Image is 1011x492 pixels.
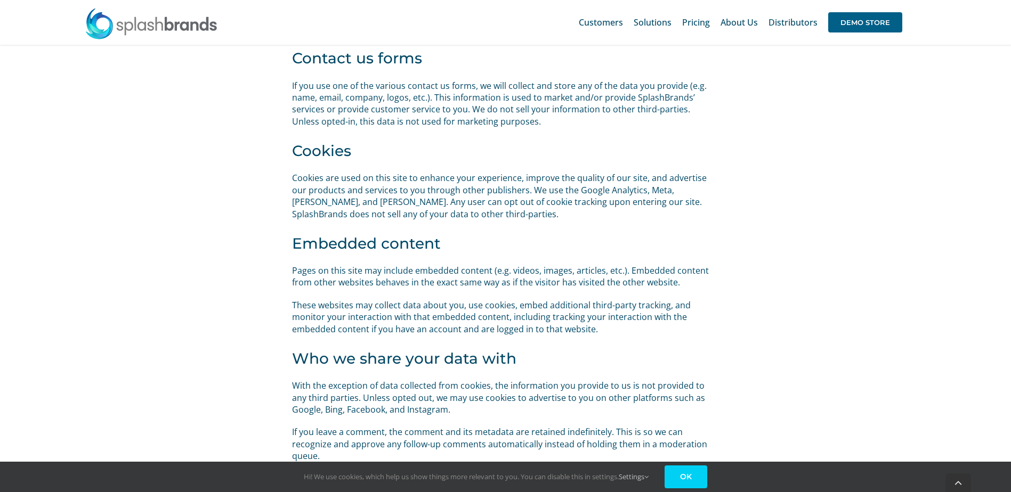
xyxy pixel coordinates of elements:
span: Cookies are used on this site to enhance your experience, improve the quality of our site, and ad... [292,172,707,219]
span: If you leave a comment, the comment and its metadata are retained indefinitely. This is so we can... [292,426,707,462]
span: DEMO STORE [828,12,902,32]
span: Contact us forms [292,49,422,67]
span: Embedded content [292,234,441,252]
span: Cookies [292,142,351,160]
span: With the exception of data collected from cookies, the information you provide to us is not provi... [292,380,705,415]
span: Customers [579,18,623,27]
p: These websites may collect data about you, use cookies, embed additional third-party tracking, an... [292,299,718,335]
a: Settings [619,472,649,481]
span: Pages on this site may include embedded content (e.g. videos, images, articles, etc.). Embedded c... [292,265,709,288]
img: SplashBrands.com Logo [85,7,218,39]
a: Customers [579,5,623,39]
span: Who we share your data with [292,349,516,367]
span: Distributors [769,18,818,27]
a: DEMO STORE [828,5,902,39]
span: Hi! We use cookies, which help us show things more relevant to you. You can disable this in setti... [304,472,649,481]
p: If you use one of the various contact us forms, we will collect and store any of the data you pro... [292,80,718,128]
span: Pricing [682,18,710,27]
a: OK [665,465,707,488]
a: Distributors [769,5,818,39]
nav: Main Menu Sticky [579,5,902,39]
a: Pricing [682,5,710,39]
span: Solutions [634,18,672,27]
span: About Us [721,18,758,27]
